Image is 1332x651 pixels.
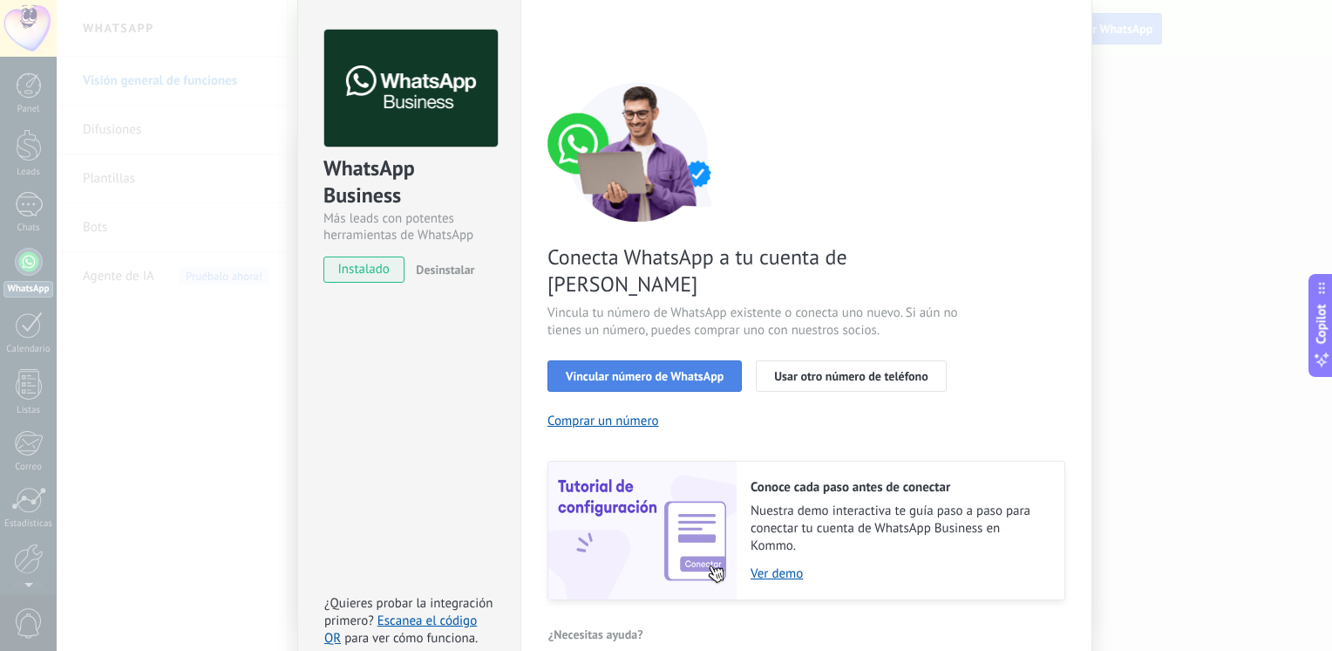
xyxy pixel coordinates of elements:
span: Usar otro número de teléfono [774,370,928,382]
span: Nuestra demo interactiva te guía paso a paso para conectar tu cuenta de WhatsApp Business en Kommo. [751,503,1047,555]
button: ¿Necesitas ayuda? [547,621,644,648]
div: Más leads con potentes herramientas de WhatsApp [323,210,495,243]
button: Usar otro número de teléfono [756,360,946,392]
img: connect number [547,82,731,222]
span: instalado [324,257,404,283]
h2: Conoce cada paso antes de conectar [751,479,1047,496]
a: Escanea el código QR [324,613,477,647]
button: Desinstalar [409,257,474,283]
img: logo_main.png [324,30,498,147]
button: Comprar un número [547,413,659,429]
div: WhatsApp Business [323,154,495,210]
span: ¿Necesitas ayuda? [548,628,643,641]
span: Conecta WhatsApp a tu cuenta de [PERSON_NAME] [547,243,962,298]
span: Vincula tu número de WhatsApp existente o conecta uno nuevo. Si aún no tienes un número, puedes c... [547,305,962,339]
button: Vincular número de WhatsApp [547,360,742,392]
span: Vincular número de WhatsApp [566,370,724,382]
span: para ver cómo funciona. [344,630,478,647]
span: Desinstalar [416,262,474,278]
a: Ver demo [751,565,1047,582]
span: ¿Quieres probar la integración primero? [324,595,493,629]
span: Copilot [1313,305,1330,345]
